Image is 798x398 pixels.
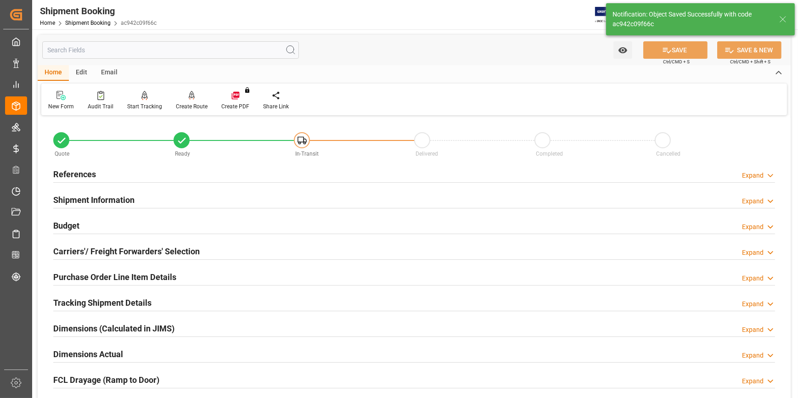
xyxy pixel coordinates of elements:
div: New Form [48,102,74,111]
div: Expand [742,376,764,386]
h2: FCL Drayage (Ramp to Door) [53,374,159,386]
h2: Purchase Order Line Item Details [53,271,176,283]
div: Expand [742,196,764,206]
div: Expand [742,274,764,283]
input: Search Fields [42,41,299,59]
span: Ready [175,151,191,157]
div: Start Tracking [127,102,162,111]
div: Home [38,65,69,81]
h2: Carriers'/ Freight Forwarders' Selection [53,245,200,258]
span: In-Transit [296,151,319,157]
div: Email [94,65,124,81]
div: Edit [69,65,94,81]
div: Expand [742,248,764,258]
button: open menu [613,41,632,59]
span: Quote [55,151,70,157]
h2: Shipment Information [53,194,135,206]
h2: References [53,168,96,180]
div: Create Route [176,102,208,111]
div: Shipment Booking [40,4,157,18]
h2: Tracking Shipment Details [53,297,152,309]
h2: Dimensions (Calculated in JIMS) [53,322,174,335]
img: Exertis%20JAM%20-%20Email%20Logo.jpg_1722504956.jpg [595,7,627,23]
div: Notification: Object Saved Successfully with code ac942c09f66c [613,10,770,29]
a: Shipment Booking [65,20,111,26]
span: Delivered [416,151,438,157]
h2: Budget [53,219,79,232]
span: Cancelled [657,151,681,157]
div: Expand [742,222,764,232]
div: Expand [742,299,764,309]
a: Home [40,20,55,26]
button: SAVE [643,41,708,59]
h2: Dimensions Actual [53,348,123,360]
span: Completed [536,151,563,157]
div: Expand [742,171,764,180]
span: Ctrl/CMD + Shift + S [730,58,770,65]
div: Expand [742,325,764,335]
div: Audit Trail [88,102,113,111]
div: Share Link [263,102,289,111]
div: Expand [742,351,764,360]
button: SAVE & NEW [717,41,781,59]
span: Ctrl/CMD + S [663,58,690,65]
